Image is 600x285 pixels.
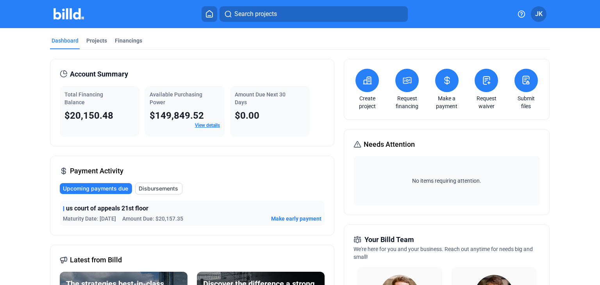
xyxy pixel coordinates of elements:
span: Amount Due: $20,157.35 [122,215,183,223]
span: Search projects [234,9,277,19]
span: Needs Attention [364,139,415,150]
a: Request waiver [473,94,500,110]
a: View details [195,123,220,128]
button: Search projects [220,6,408,22]
span: Maturity Date: [DATE] [63,215,116,223]
img: Billd Company Logo [54,8,84,20]
span: No items requiring attention. [357,177,536,185]
button: JK [531,6,546,22]
span: Your Billd Team [364,234,414,245]
a: Submit files [512,94,540,110]
span: Available Purchasing Power [150,91,202,105]
div: Dashboard [52,37,79,45]
button: Disbursements [135,183,182,194]
span: Upcoming payments due [63,185,128,192]
div: Projects [86,37,107,45]
div: Financings [115,37,142,45]
a: Make a payment [433,94,461,110]
span: $149,849.52 [150,110,204,121]
button: Make early payment [271,215,321,223]
span: Latest from Billd [70,255,122,265]
span: Amount Due Next 30 Days [235,91,286,105]
a: Create project [354,94,381,110]
span: $0.00 [235,110,259,121]
span: Account Summary [70,69,128,80]
span: $20,150.48 [64,110,113,121]
span: We're here for you and your business. Reach out anytime for needs big and small! [354,246,533,260]
span: us court of appeals 21st floor [66,204,148,213]
span: Total Financing Balance [64,91,103,105]
span: JK [535,9,543,19]
a: Request financing [393,94,421,110]
span: Disbursements [139,185,178,192]
button: Upcoming payments due [60,183,132,194]
span: Payment Activity [70,166,123,176]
